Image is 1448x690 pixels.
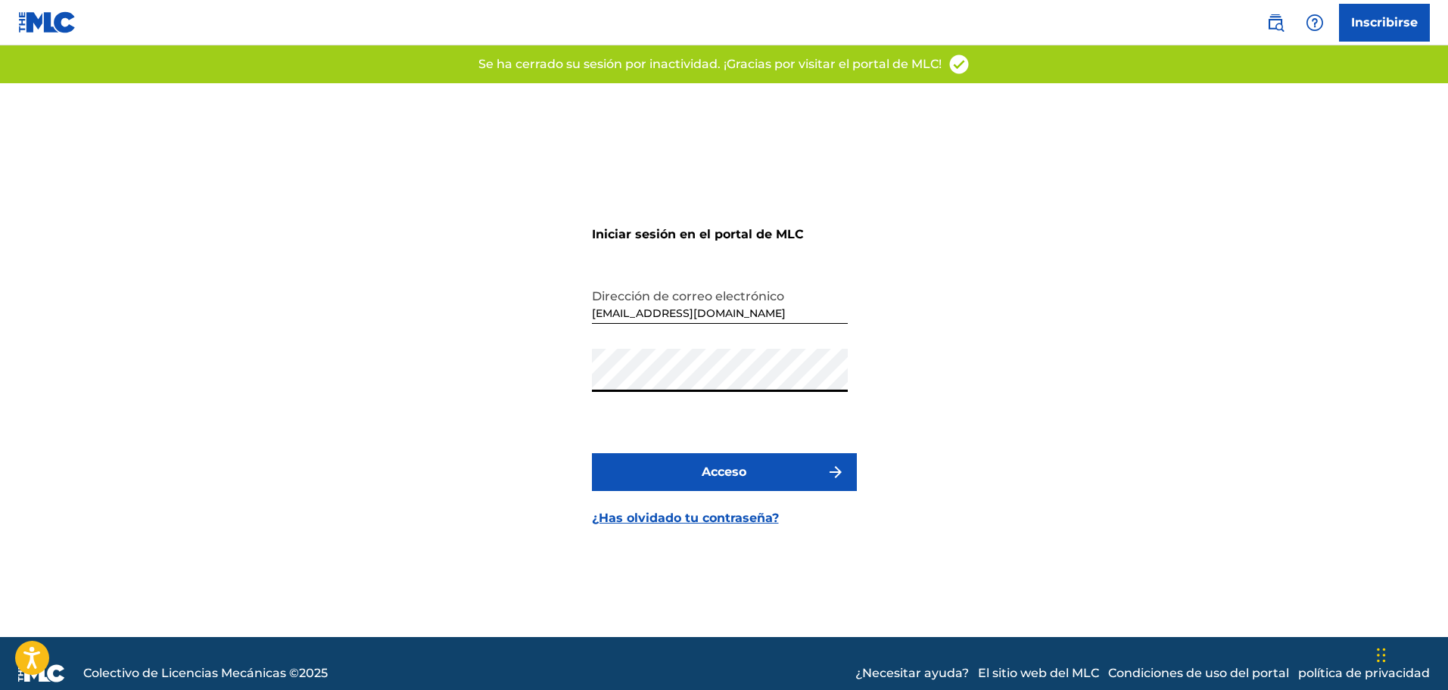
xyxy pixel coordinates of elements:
img: buscar [1266,14,1285,32]
div: Ayuda [1300,8,1330,38]
a: ¿Has olvidado tu contraseña? [592,509,779,527]
font: El sitio web del MLC [978,666,1099,680]
font: Inscribirse [1351,15,1418,30]
font: Colectivo de Licencias Mecánicas © [83,666,299,680]
a: El sitio web del MLC [978,664,1099,682]
iframe: Widget de chat [1372,617,1448,690]
img: logo [18,664,65,682]
a: Búsqueda pública [1260,8,1291,38]
font: Condiciones de uso del portal [1108,666,1289,680]
font: Se ha cerrado su sesión por inactividad. ¡Gracias por visitar el portal de MLC! [478,57,942,71]
img: acceso [948,53,970,76]
button: Acceso [592,453,857,491]
a: Inscribirse [1339,4,1430,42]
a: Condiciones de uso del portal [1108,664,1289,682]
font: ¿Necesitar ayuda? [855,666,969,680]
img: f7272a7cc735f4ea7f67.svg [827,463,845,481]
font: política de privacidad [1298,666,1430,680]
div: Arrastrar [1377,632,1386,678]
img: Logotipo del MLC [18,11,76,33]
font: Acceso [702,465,746,479]
a: política de privacidad [1298,664,1430,682]
font: Iniciar sesión en el portal de MLC [592,227,804,241]
font: 2025 [299,666,328,680]
img: ayuda [1306,14,1324,32]
a: ¿Necesitar ayuda? [855,664,969,682]
font: ¿Has olvidado tu contraseña? [592,511,779,525]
